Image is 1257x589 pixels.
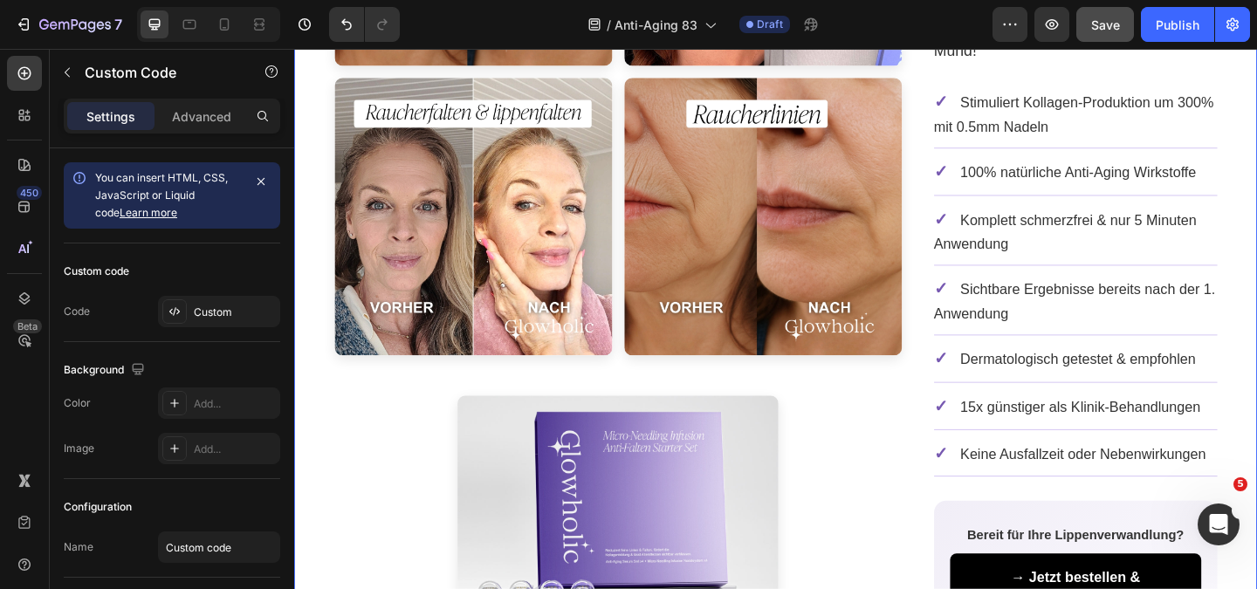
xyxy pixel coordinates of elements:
p: Advanced [172,107,231,126]
div: 450 [17,186,42,200]
li: Keine Ausfallzeit oder Nebenwirkungen [696,414,1004,466]
span: Draft [757,17,783,32]
div: Color [64,395,91,411]
li: Komplett schmerzfrei & nur 5 Minuten Anwendung [696,160,1004,236]
div: Background [64,359,148,382]
iframe: Design area [294,49,1257,589]
div: Image [64,441,94,456]
span: 5 [1233,477,1247,491]
iframe: Intercom live chat [1198,503,1240,545]
div: Beta [13,319,42,333]
div: Add... [194,442,276,457]
span: / [607,16,611,34]
div: Code [64,304,90,319]
span: You can insert HTML, CSS, JavaScript or Liquid code [95,171,228,219]
li: Sichtbare Ergebnisse bereits nach der 1. Anwendung [696,236,1004,312]
strong: Bereit für Ihre Lippenverwandlung? [732,521,967,536]
div: Add... [194,396,276,412]
div: Custom [194,305,276,320]
li: Stimuliert Kollagen-Produktion um 300% mit 0.5mm Nadeln [696,32,1004,108]
p: 7 [114,14,122,35]
div: Configuration [64,499,132,515]
span: Anti-Aging 83 [615,16,697,34]
button: 7 [7,7,130,42]
a: Learn more [120,206,177,219]
div: Name [64,539,93,555]
button: Save [1076,7,1134,42]
p: Settings [86,107,135,126]
li: 15x günstiger als Klinik-Behandlungen [696,363,1004,414]
li: 100% natürliche Anti-Aging Wirkstoffe [696,108,1004,160]
div: Custom code [64,264,129,279]
span: Save [1091,17,1120,32]
div: Undo/Redo [329,7,400,42]
button: Publish [1141,7,1214,42]
li: Dermatologisch getestet & empfohlen [696,312,1004,363]
div: Publish [1156,16,1199,34]
p: Custom Code [85,62,233,83]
